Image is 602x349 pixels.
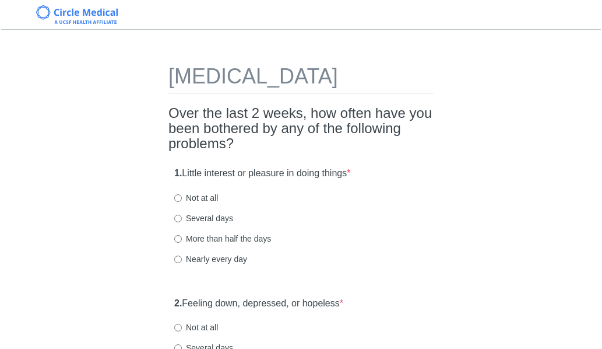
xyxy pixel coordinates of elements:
h2: Over the last 2 weeks, how often have you been bothered by any of the following problems? [168,106,434,152]
label: Little interest or pleasure in doing things [174,167,350,180]
input: More than half the days [174,235,182,243]
input: Not at all [174,324,182,331]
strong: 1. [174,168,182,178]
strong: 2. [174,298,182,308]
label: Feeling down, depressed, or hopeless [174,297,343,310]
label: Not at all [174,192,218,204]
img: Circle Medical Logo [36,5,118,24]
h1: [MEDICAL_DATA] [168,65,434,94]
label: Several days [174,212,233,224]
input: Several days [174,215,182,222]
label: Nearly every day [174,253,247,265]
input: Not at all [174,194,182,202]
label: Not at all [174,322,218,333]
label: More than half the days [174,233,271,245]
input: Nearly every day [174,256,182,263]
